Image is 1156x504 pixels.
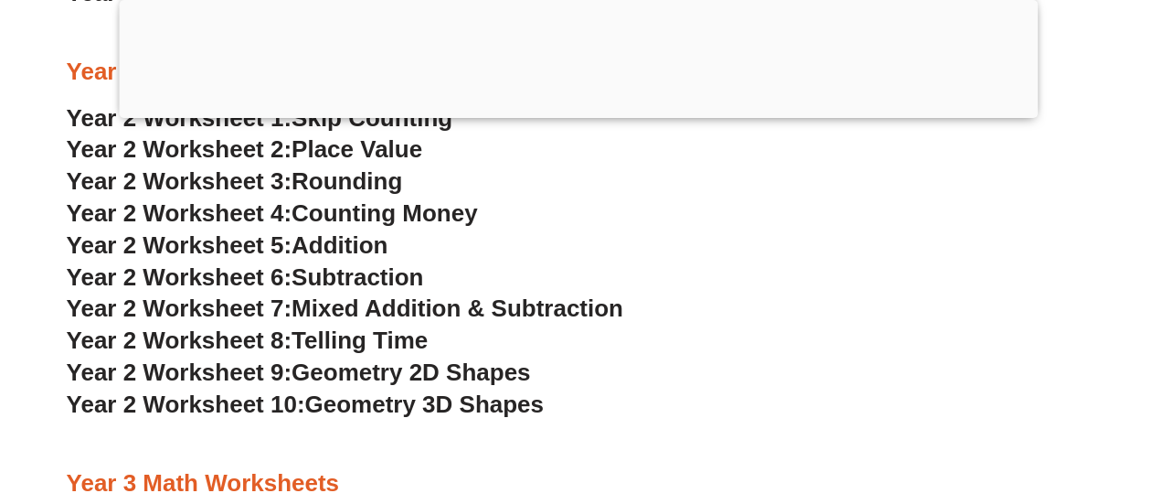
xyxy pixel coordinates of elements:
a: Year 2 Worksheet 4:Counting Money [67,199,478,227]
span: Counting Money [292,199,478,227]
iframe: Chat Widget [852,297,1156,504]
span: Year 2 Worksheet 3: [67,167,292,195]
span: Year 2 Worksheet 4: [67,199,292,227]
span: Place Value [292,135,422,163]
span: Rounding [292,167,402,195]
span: Subtraction [292,263,423,291]
a: Year 2 Worksheet 5:Addition [67,231,388,259]
span: Geometry 2D Shapes [292,359,530,386]
span: Year 2 Worksheet 1: [67,104,292,132]
h3: Year 3 Math Worksheets [67,468,1090,499]
a: Year 2 Worksheet 2:Place Value [67,135,423,163]
a: Year 2 Worksheet 7:Mixed Addition & Subtraction [67,295,623,322]
span: Year 2 Worksheet 10: [67,391,305,418]
a: Year 2 Worksheet 10:Geometry 3D Shapes [67,391,544,418]
span: Geometry 3D Shapes [304,391,543,418]
span: Year 2 Worksheet 5: [67,231,292,259]
a: Year 2 Worksheet 9:Geometry 2D Shapes [67,359,531,386]
span: Year 2 Worksheet 2: [67,135,292,163]
span: Telling Time [292,327,428,354]
span: Year 2 Worksheet 6: [67,263,292,291]
span: Skip Counting [292,104,452,132]
span: Mixed Addition & Subtraction [292,295,623,322]
span: Year 2 Worksheet 9: [67,359,292,386]
span: Year 2 Worksheet 8: [67,327,292,354]
h3: Year 2 Math Worksheets [67,57,1090,88]
a: Year 2 Worksheet 6:Subtraction [67,263,424,291]
span: Year 2 Worksheet 7: [67,295,292,322]
a: Year 2 Worksheet 8:Telling Time [67,327,429,354]
span: Addition [292,231,387,259]
a: Year 2 Worksheet 3:Rounding [67,167,403,195]
a: Year 2 Worksheet 1:Skip Counting [67,104,453,132]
